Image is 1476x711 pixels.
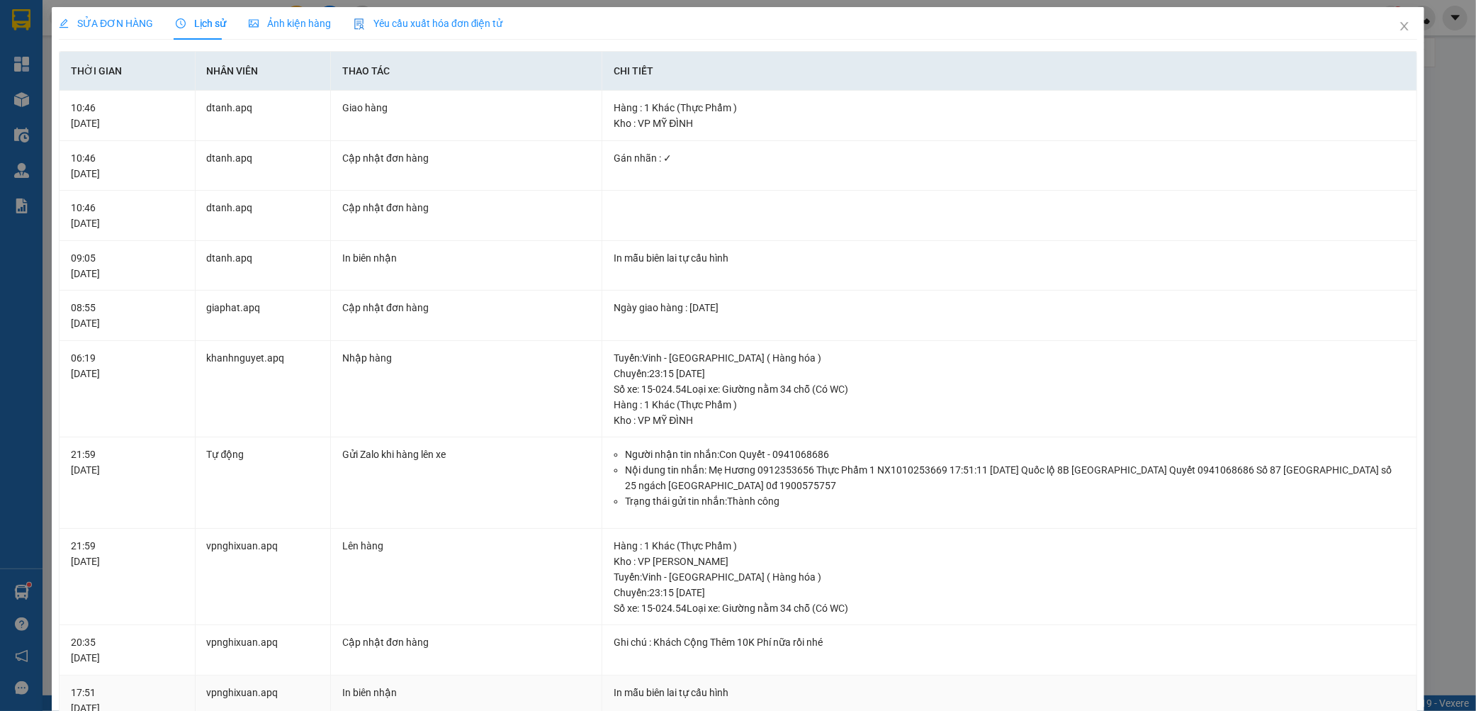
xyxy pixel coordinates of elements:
div: Cập nhật đơn hàng [342,200,590,215]
div: 06:19 [DATE] [71,350,184,381]
div: In mẫu biên lai tự cấu hình [614,250,1405,266]
div: Kho : VP [PERSON_NAME] [614,554,1405,569]
span: SỬA ĐƠN HÀNG [59,18,153,29]
div: Hàng : 1 Khác (Thực Phẩm ) [614,538,1405,554]
td: khanhnguyet.apq [196,341,332,438]
th: Thao tác [331,52,602,91]
th: Thời gian [60,52,196,91]
div: Hàng : 1 Khác (Thực Phẩm ) [614,100,1405,116]
div: Cập nhật đơn hàng [342,300,590,315]
span: clock-circle [176,18,186,28]
td: giaphat.apq [196,291,332,341]
li: Trạng thái gửi tin nhắn: Thành công [625,493,1405,509]
img: icon [354,18,365,30]
div: 09:05 [DATE] [71,250,184,281]
li: Người nhận tin nhắn: Con Quyết - 0941068686 [625,447,1405,462]
div: Cập nhật đơn hàng [342,634,590,650]
div: In mẫu biên lai tự cấu hình [614,685,1405,700]
div: Ghi chú : Khách Cộng Thêm 10K Phí nữa rồi nhé [614,634,1405,650]
div: 10:46 [DATE] [71,150,184,181]
div: Gán nhãn : ✓ [614,150,1405,166]
th: Nhân viên [196,52,332,91]
th: Chi tiết [602,52,1417,91]
div: In biên nhận [342,685,590,700]
span: Lịch sử [176,18,226,29]
div: 21:59 [DATE] [71,538,184,569]
span: Yêu cầu xuất hóa đơn điện tử [354,18,503,29]
td: vpnghixuan.apq [196,529,332,626]
div: Kho : VP MỸ ĐÌNH [614,413,1405,428]
td: dtanh.apq [196,241,332,291]
span: Ảnh kiện hàng [249,18,331,29]
div: Hàng : 1 Khác (Thực Phẩm ) [614,397,1405,413]
div: 10:46 [DATE] [71,200,184,231]
div: Tuyến : Vinh - [GEOGRAPHIC_DATA] ( Hàng hóa ) Chuyến: 23:15 [DATE] Số xe: 15-024.54 Loại xe: Giườ... [614,350,1405,397]
td: vpnghixuan.apq [196,625,332,676]
div: Ngày giao hàng : [DATE] [614,300,1405,315]
td: Tự động [196,437,332,529]
div: 08:55 [DATE] [71,300,184,331]
span: edit [59,18,69,28]
td: dtanh.apq [196,191,332,241]
div: In biên nhận [342,250,590,266]
div: Tuyến : Vinh - [GEOGRAPHIC_DATA] ( Hàng hóa ) Chuyến: 23:15 [DATE] Số xe: 15-024.54 Loại xe: Giườ... [614,569,1405,616]
div: Cập nhật đơn hàng [342,150,590,166]
div: 20:35 [DATE] [71,634,184,666]
div: Lên hàng [342,538,590,554]
button: Close [1385,7,1424,47]
div: Kho : VP MỸ ĐÌNH [614,116,1405,131]
td: dtanh.apq [196,91,332,141]
div: 10:46 [DATE] [71,100,184,131]
li: Nội dung tin nhắn: Mẹ Hương 0912353656 Thực Phẩm 1 NX1010253669 17:51:11 [DATE] Quốc lộ 8B [GEOGR... [625,462,1405,493]
span: close [1399,21,1410,32]
div: Gửi Zalo khi hàng lên xe [342,447,590,462]
span: picture [249,18,259,28]
td: dtanh.apq [196,141,332,191]
div: 21:59 [DATE] [71,447,184,478]
div: Giao hàng [342,100,590,116]
div: Nhập hàng [342,350,590,366]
